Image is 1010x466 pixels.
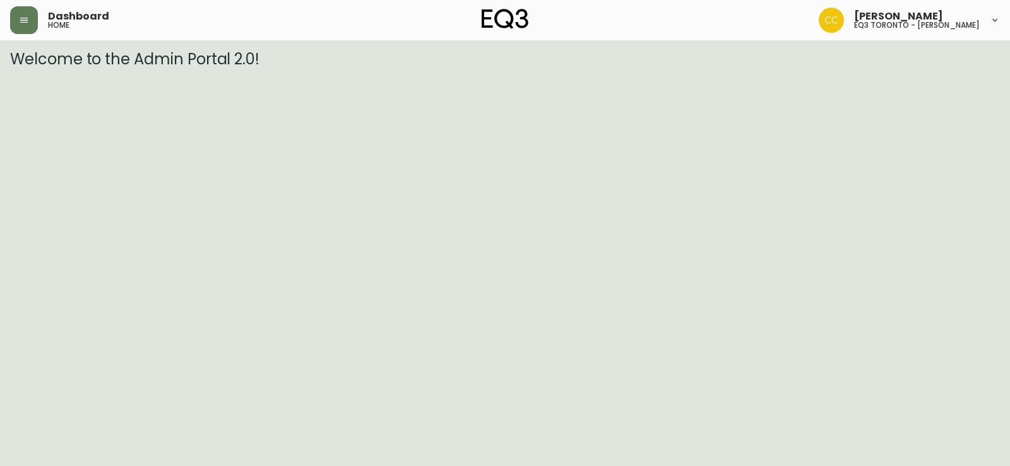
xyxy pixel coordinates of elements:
h3: Welcome to the Admin Portal 2.0! [10,50,1000,68]
span: [PERSON_NAME] [854,11,943,21]
img: logo [482,9,528,29]
img: ec7176bad513007d25397993f68ebbfb [819,8,844,33]
h5: home [48,21,69,29]
span: Dashboard [48,11,109,21]
h5: eq3 toronto - [PERSON_NAME] [854,21,980,29]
